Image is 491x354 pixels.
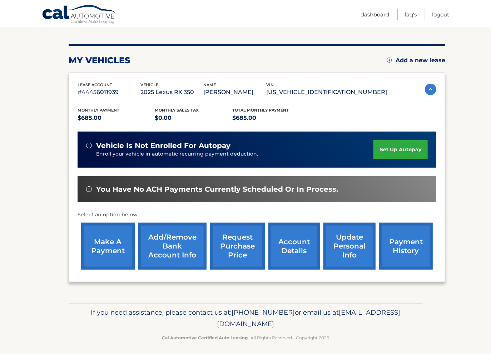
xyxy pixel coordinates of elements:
[361,9,389,20] a: Dashboard
[69,55,130,66] h2: my vehicles
[405,9,417,20] a: FAQ's
[373,140,428,159] a: set up autopay
[425,84,436,95] img: accordion-active.svg
[86,143,92,148] img: alert-white.svg
[210,223,265,270] a: request purchase price
[266,87,387,97] p: [US_VEHICLE_IDENTIFICATION_NUMBER]
[138,223,207,270] a: Add/Remove bank account info
[78,113,155,123] p: $685.00
[78,108,119,113] span: Monthly Payment
[96,150,373,158] p: Enroll your vehicle in automatic recurring payment deduction.
[268,223,320,270] a: account details
[86,186,92,192] img: alert-white.svg
[96,141,230,150] span: vehicle is not enrolled for autopay
[73,307,418,330] p: If you need assistance, please contact us at: or email us at
[96,185,338,194] span: You have no ACH payments currently scheduled or in process.
[78,211,436,219] p: Select an option below:
[387,57,445,64] a: Add a new lease
[155,113,233,123] p: $0.00
[78,82,112,87] span: lease account
[203,82,216,87] span: name
[73,334,418,341] p: - All Rights Reserved - Copyright 2025
[162,335,248,340] strong: Cal Automotive Certified Auto Leasing
[78,87,140,97] p: #44456011939
[140,82,158,87] span: vehicle
[217,308,400,328] span: [EMAIL_ADDRESS][DOMAIN_NAME]
[323,223,376,270] a: update personal info
[232,308,295,316] span: [PHONE_NUMBER]
[140,87,203,97] p: 2025 Lexus RX 350
[155,108,199,113] span: Monthly sales Tax
[387,58,392,63] img: add.svg
[81,223,135,270] a: make a payment
[432,9,449,20] a: Logout
[42,5,117,25] a: Cal Automotive
[266,82,274,87] span: vin
[232,113,310,123] p: $685.00
[203,87,266,97] p: [PERSON_NAME]
[379,223,433,270] a: payment history
[232,108,289,113] span: Total Monthly Payment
